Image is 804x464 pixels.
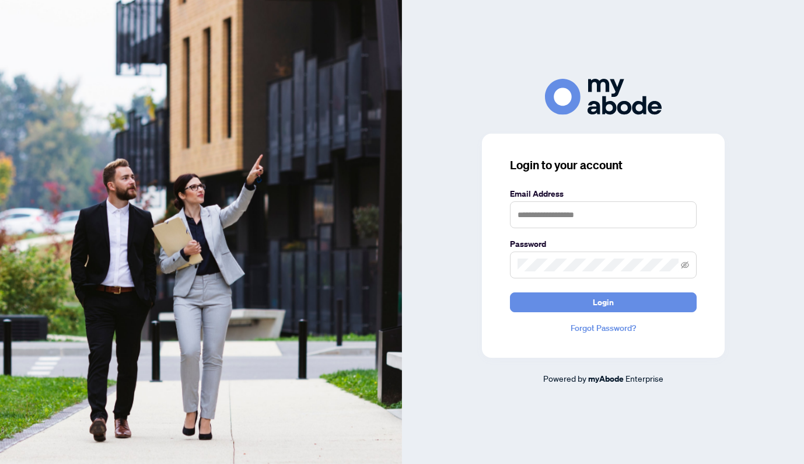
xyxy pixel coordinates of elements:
img: ma-logo [545,79,662,114]
a: myAbode [588,372,624,385]
label: Email Address [510,187,697,200]
span: Enterprise [625,373,663,383]
span: Login [593,293,614,312]
a: Forgot Password? [510,322,697,334]
label: Password [510,238,697,250]
button: Login [510,292,697,312]
h3: Login to your account [510,157,697,173]
span: Powered by [543,373,586,383]
span: eye-invisible [681,261,689,269]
